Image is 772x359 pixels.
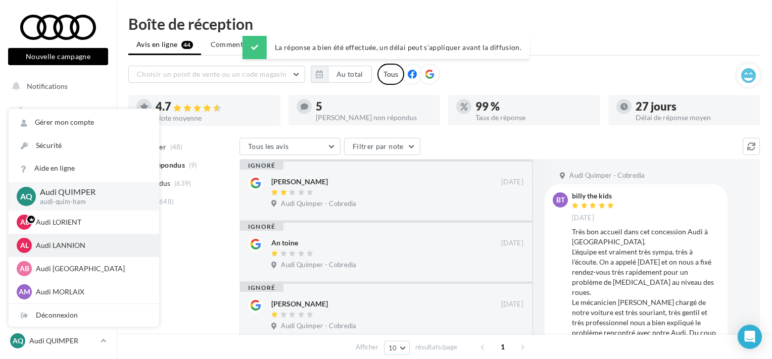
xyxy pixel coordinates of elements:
button: Au total [311,66,372,83]
p: Audi QUIMPER [29,336,96,346]
a: Visibilité en ligne [6,152,110,173]
div: La réponse a bien été effectuée, un délai peut s’appliquer avant la diffusion. [243,36,529,59]
span: AL [20,240,29,250]
a: Boîte de réception44 [6,126,110,147]
a: Gérer mon compte [9,111,159,134]
span: 1 [495,339,511,355]
span: Tous les avis [248,142,289,150]
div: Taux de réponse [475,114,592,121]
span: résultats/page [415,342,457,352]
span: [DATE] [501,300,523,309]
div: An toine [271,238,298,248]
div: [PERSON_NAME] non répondus [316,114,432,121]
p: Audi QUIMPER [40,186,143,198]
a: AQ Audi QUIMPER [8,331,108,350]
div: ignoré [240,162,283,170]
span: [DATE] [572,214,594,223]
span: [DATE] [501,239,523,248]
div: Délai de réponse moyen [636,114,752,121]
a: Opérations [6,101,110,122]
span: Choisir un point de vente ou un code magasin [137,70,286,78]
span: (48) [170,143,183,151]
div: [PERSON_NAME] [271,177,328,187]
p: Audi MORLAIX [36,287,147,297]
p: audi-quim-ham [40,197,143,207]
button: Nouvelle campagne [8,48,108,65]
a: Médiathèque [6,202,110,223]
button: 10 [384,341,410,355]
span: Audi Quimper - Cobredia [281,322,356,331]
a: Aide en ligne [9,157,159,180]
span: Audi Quimper - Cobredia [569,171,645,180]
span: Notifications [27,82,68,90]
span: bt [556,195,565,205]
span: Commentaires [211,39,259,49]
div: Tous [377,64,404,85]
button: Choisir un point de vente ou un code magasin [128,66,305,83]
div: billy the kids [572,192,616,199]
div: 4.7 [156,101,272,113]
span: AQ [20,190,32,202]
button: Tous les avis [239,138,341,155]
span: [DATE] [501,178,523,187]
p: Audi LANNION [36,240,147,250]
div: Open Intercom Messenger [738,325,762,349]
div: 99 % [475,101,592,112]
div: Note moyenne [156,115,272,122]
button: Notifications [6,76,106,97]
p: Audi [GEOGRAPHIC_DATA] [36,264,147,274]
span: (648) [157,197,174,206]
span: Opérations [26,107,62,116]
span: (639) [174,179,191,187]
a: Campagnes [6,177,110,198]
span: AM [19,287,30,297]
span: AQ [13,336,23,346]
span: Audi Quimper - Cobredia [281,261,356,270]
button: Au total [328,66,372,83]
button: Filtrer par note [344,138,420,155]
a: Sécurité [9,134,159,157]
span: 10 [389,344,397,352]
div: Boîte de réception [128,16,760,31]
div: 5 [316,101,432,112]
div: ignoré [240,223,283,231]
a: PLV et print personnalisable [6,227,110,257]
div: 27 jours [636,101,752,112]
div: Déconnexion [9,304,159,327]
span: AL [20,217,29,227]
div: ignoré [240,284,283,292]
span: Afficher [356,342,378,352]
div: [PERSON_NAME] [271,299,328,309]
span: AB [20,264,29,274]
p: Audi LORIENT [36,217,147,227]
span: Audi Quimper - Cobredia [281,199,356,209]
